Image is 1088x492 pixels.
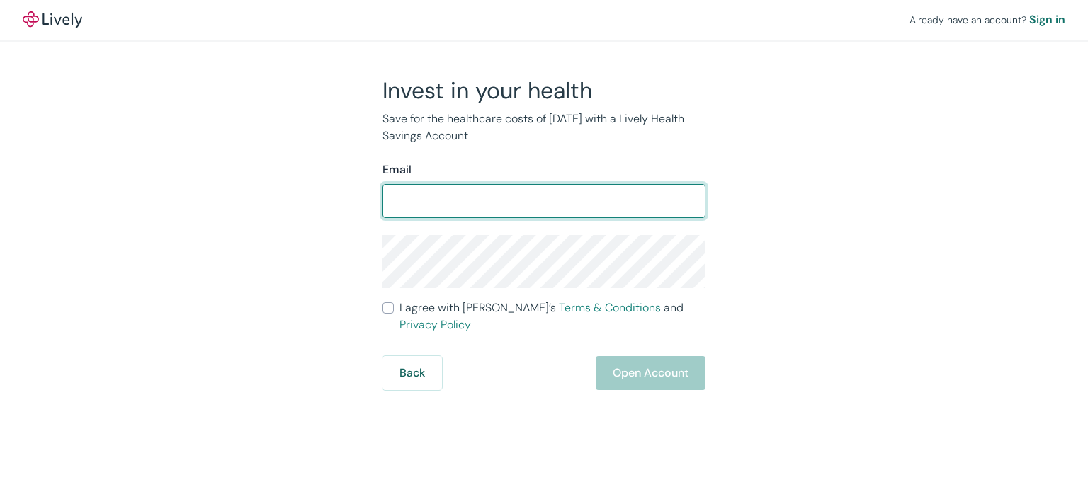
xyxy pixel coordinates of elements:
div: Already have an account? [909,11,1065,28]
button: Back [382,356,442,390]
label: Email [382,161,412,178]
span: I agree with [PERSON_NAME]’s and [399,299,705,333]
a: Terms & Conditions [559,300,661,315]
p: Save for the healthcare costs of [DATE] with a Lively Health Savings Account [382,110,705,144]
a: Privacy Policy [399,317,471,332]
img: Lively [23,11,82,28]
a: LivelyLively [23,11,82,28]
a: Sign in [1029,11,1065,28]
h2: Invest in your health [382,76,705,105]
